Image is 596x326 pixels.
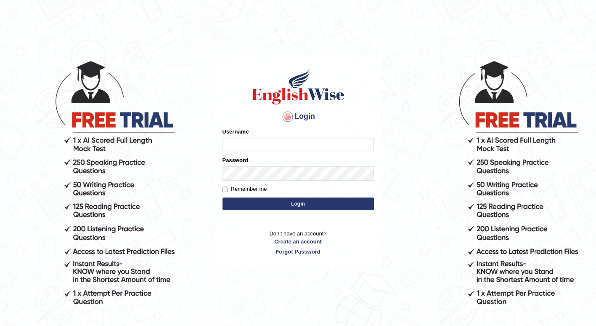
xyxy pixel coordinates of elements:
a: Create an account [223,238,374,246]
label: Remember me [223,185,267,193]
label: Username [223,128,249,136]
img: Logo of English Wise sign in for intelligent practice with AI [250,68,346,106]
h4: Login [223,110,374,123]
a: Forgot Password [223,248,374,256]
button: Login [223,198,374,210]
p: Don't have an account? [223,230,374,256]
input: Remember me [223,187,228,192]
label: Password [223,156,248,164]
